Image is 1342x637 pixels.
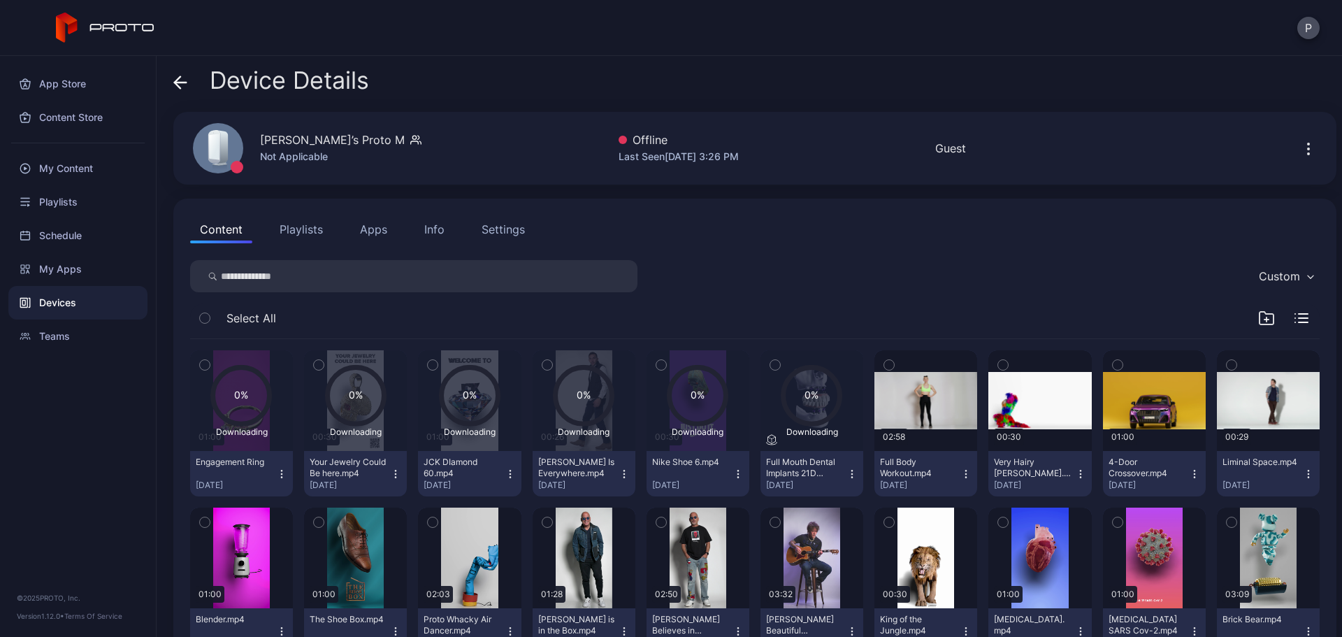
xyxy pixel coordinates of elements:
[994,614,1071,636] div: Human Heart.mp4
[463,389,477,401] text: 0%
[439,427,500,438] div: Downloading
[64,612,122,620] a: Terms Of Service
[1109,457,1185,479] div: 4-Door Crossover.mp4
[8,101,147,134] a: Content Store
[619,131,739,148] div: Offline
[1109,480,1189,491] div: [DATE]
[418,451,521,496] button: JCK DIamond 60.mp4[DATE]
[350,215,397,243] button: Apps
[424,221,445,238] div: Info
[260,131,405,148] div: [PERSON_NAME]’s Proto M
[482,221,525,238] div: Settings
[210,67,369,94] span: Device Details
[994,457,1071,479] div: Very Hairy Jerry.mp4
[17,592,139,603] div: © 2025 PROTO, Inc.
[1109,614,1185,636] div: Covid-19 SARS Cov-2.mp4
[935,140,966,157] div: Guest
[766,614,843,636] div: Billy Morrison's Beautiful Disaster.mp4
[304,451,407,496] button: Your Jewelry Could Be here.mp4[DATE]
[424,480,504,491] div: [DATE]
[210,427,272,438] div: Downloading
[880,457,957,479] div: Full Body Workout.mp4
[414,215,454,243] button: Info
[196,614,273,625] div: Blender.mp4
[8,185,147,219] a: Playlists
[691,389,705,401] text: 0%
[760,451,863,496] button: Full Mouth Dental Implants 21D Opaque[DATE]
[235,389,249,401] text: 0%
[652,614,729,636] div: Howie Mandel Believes in Proto.mp4
[8,252,147,286] a: My Apps
[652,480,733,491] div: [DATE]
[17,612,64,620] span: Version 1.12.0 •
[619,148,739,165] div: Last Seen [DATE] 3:26 PM
[260,148,421,165] div: Not Applicable
[270,215,333,243] button: Playlists
[310,457,387,479] div: Your Jewelry Could Be here.mp4
[577,389,591,401] text: 0%
[1222,480,1303,491] div: [DATE]
[538,457,615,479] div: Jack Is Everywhere.mp4
[553,427,614,438] div: Downloading
[994,480,1074,491] div: [DATE]
[988,451,1091,496] button: Very Hairy [PERSON_NAME].mp4[DATE]
[8,152,147,185] a: My Content
[766,480,846,491] div: [DATE]
[325,427,387,438] div: Downloading
[8,286,147,320] a: Devices
[424,614,500,636] div: Proto Whacky Air Dancer.mp4
[874,451,977,496] button: Full Body Workout.mp4[DATE]
[196,480,276,491] div: [DATE]
[1217,451,1320,496] button: Liminal Space.mp4[DATE]
[1297,17,1320,39] button: P
[667,427,728,438] div: Downloading
[8,67,147,101] a: App Store
[766,457,843,479] div: Full Mouth Dental Implants 21D Opaque
[226,310,276,327] span: Select All
[190,451,293,496] button: Engagement Ring[DATE]
[472,215,535,243] button: Settings
[538,614,615,636] div: Howie Mandel is in the Box.mp4
[190,215,252,243] button: Content
[880,480,960,491] div: [DATE]
[533,451,635,496] button: [PERSON_NAME] Is Everywhere.mp4[DATE]
[880,614,957,636] div: King of the Jungle.mp4
[8,320,147,353] a: Teams
[349,389,363,401] text: 0%
[310,480,390,491] div: [DATE]
[1222,614,1299,625] div: Brick Bear.mp4
[1103,451,1206,496] button: 4-Door Crossover.mp4[DATE]
[538,480,619,491] div: [DATE]
[781,427,842,438] div: Downloading
[1259,269,1300,283] div: Custom
[652,457,729,468] div: Nike Shoe 6.mp4
[1252,260,1320,292] button: Custom
[805,389,819,401] text: 0%
[647,451,749,496] button: Nike Shoe 6.mp4[DATE]
[1222,457,1299,468] div: Liminal Space.mp4
[8,219,147,252] a: Schedule
[424,457,500,479] div: JCK DIamond 60.mp4
[310,614,387,625] div: The Shoe Box.mp4
[196,457,273,468] div: Engagement Ring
